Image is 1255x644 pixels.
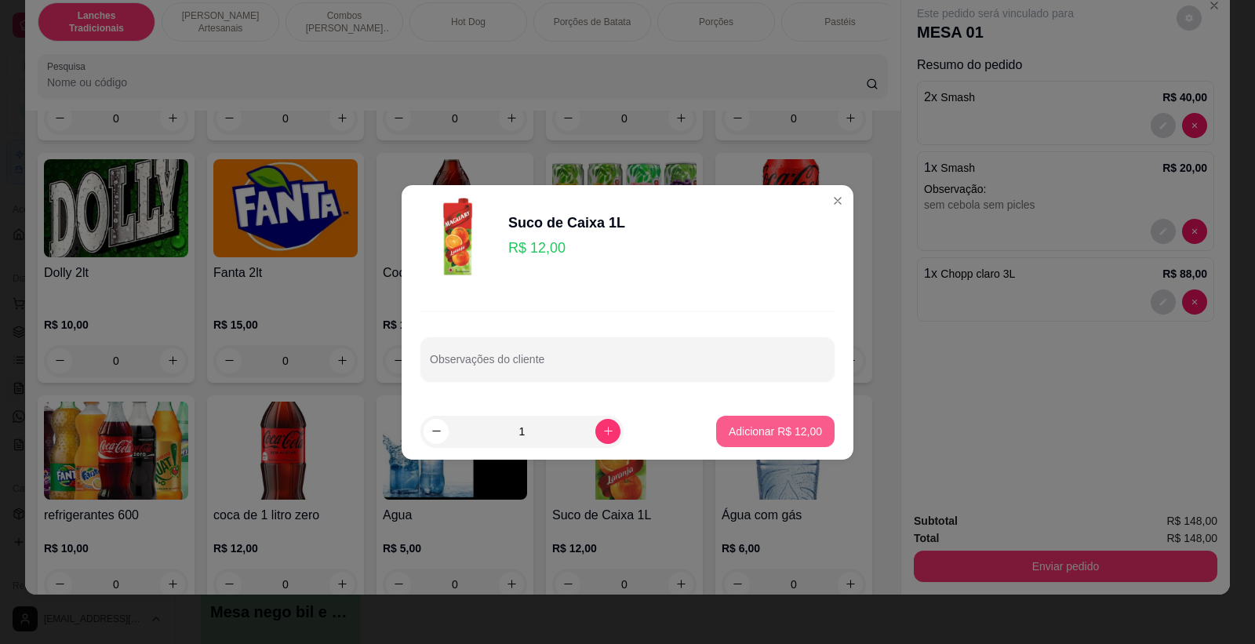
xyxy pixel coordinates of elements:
img: product-image [420,198,499,276]
button: increase-product-quantity [595,419,620,444]
div: Suco de Caixa 1L [508,212,625,234]
button: Adicionar R$ 12,00 [716,416,835,447]
button: decrease-product-quantity [424,419,449,444]
input: Observações do cliente [430,358,825,373]
button: Close [825,188,850,213]
p: Adicionar R$ 12,00 [729,424,822,439]
p: R$ 12,00 [508,237,625,259]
